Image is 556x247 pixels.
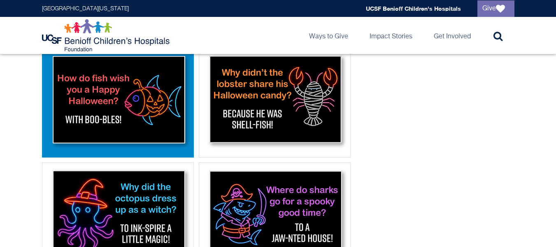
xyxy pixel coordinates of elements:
[42,48,194,158] div: Fish
[199,48,351,158] div: Lobster
[42,19,172,52] img: Logo for UCSF Benioff Children's Hospitals Foundation
[363,17,419,54] a: Impact Stories
[427,17,477,54] a: Get Involved
[366,5,461,12] a: UCSF Benioff Children's Hospitals
[477,0,514,17] a: Give
[42,6,129,12] a: [GEOGRAPHIC_DATA][US_STATE]
[202,51,348,152] img: Lobster
[45,51,191,152] img: Fish
[302,17,355,54] a: Ways to Give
